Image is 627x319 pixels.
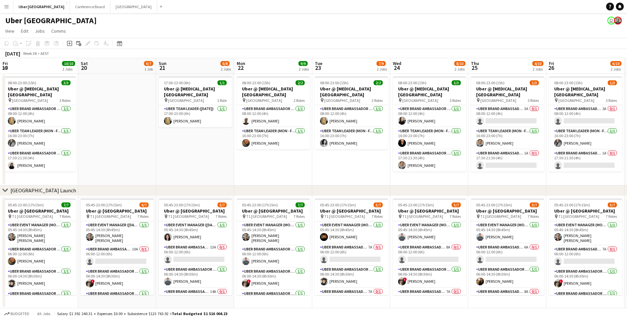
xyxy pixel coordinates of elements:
[548,64,554,72] span: 26
[159,208,232,214] h3: Uber @ [GEOGRAPHIC_DATA]
[242,80,270,85] span: 08:00-23:00 (15h)
[3,208,76,214] h3: Uber @ [GEOGRAPHIC_DATA]
[393,221,466,244] app-card-role: UBER Event Manager (Mon - Fri)1/105:45-14:30 (8h45m)[PERSON_NAME]
[471,60,479,66] span: Thu
[452,202,461,207] span: 5/7
[393,150,466,172] app-card-role: UBER Brand Ambassador ([PERSON_NAME])1/117:30-21:30 (4h)[PERSON_NAME]
[402,98,438,103] span: [GEOGRAPHIC_DATA]
[159,199,232,295] app-job-card: 05:45-23:00 (17h15m)5/7Uber @ [GEOGRAPHIC_DATA] T1 [GEOGRAPHIC_DATA]7 RolesUBER Event Manager ([D...
[3,199,76,295] app-job-card: 05:45-23:00 (17h15m)7/7Uber @ [GEOGRAPHIC_DATA] T1 [GEOGRAPHIC_DATA]7 RolesUBER Event Manager (Mo...
[471,266,544,288] app-card-role: UBER Brand Ambassador ([PERSON_NAME])1/106:00-14:30 (8h30m)[PERSON_NAME]
[315,76,388,150] app-job-card: 08:00-23:00 (15h)2/2Uber @ [MEDICAL_DATA][GEOGRAPHIC_DATA] [GEOGRAPHIC_DATA]2 RolesUBER Brand Amb...
[81,60,88,66] span: Sat
[372,98,383,103] span: 2 Roles
[159,221,232,244] app-card-role: UBER Event Manager ([DATE])1/105:45-14:30 (8h45m)[PERSON_NAME]
[5,16,97,25] h1: Uber [GEOGRAPHIC_DATA]
[393,199,466,295] div: 05:45-23:00 (17h15m)5/7Uber @ [GEOGRAPHIC_DATA] T1 [GEOGRAPHIC_DATA]7 RolesUBER Event Manager (Mo...
[237,221,310,246] app-card-role: UBER Event Manager (Mon - Fri)1/105:45-14:30 (8h45m)[PERSON_NAME] [PERSON_NAME]
[608,202,617,207] span: 5/7
[476,202,512,207] span: 05:45-23:00 (17h15m)
[320,202,356,207] span: 05:45-23:00 (17h15m)
[549,150,622,172] app-card-role: UBER Brand Ambassador ([PERSON_NAME])1A0/117:30-21:30 (4h)
[393,244,466,266] app-card-role: UBER Brand Ambassador ([PERSON_NAME])8A0/106:00-12:00 (6h)
[452,80,461,85] span: 3/3
[137,214,149,219] span: 7 Roles
[372,214,383,219] span: 7 Roles
[21,28,28,34] span: Edit
[549,127,622,150] app-card-role: Uber Team Leader (Mon - Fri)1/116:00-23:00 (7h)[PERSON_NAME]
[81,221,154,246] app-card-role: UBER Event Manager ([DATE])1/105:45-14:30 (8h45m)[PERSON_NAME] [PERSON_NAME]
[549,268,622,290] app-card-role: UBER Brand Ambassador ([PERSON_NAME])1/106:00-14:30 (8h30m)![PERSON_NAME]
[168,214,209,219] span: T1 [GEOGRAPHIC_DATA]
[159,105,232,127] app-card-role: Uber Team Leader ([DATE])1/117:00-23:00 (6h)[PERSON_NAME]
[393,266,466,288] app-card-role: UBER Brand Ambassador ([PERSON_NAME])1/106:00-14:30 (8h30m)![PERSON_NAME]
[36,311,52,316] span: All jobs
[237,127,310,150] app-card-role: Uber Team Leader (Mon - Fri)1/116:00-23:00 (7h)[PERSON_NAME]
[237,268,310,290] app-card-role: UBER Brand Ambassador ([PERSON_NAME])1/106:00-14:30 (8h30m)![PERSON_NAME]
[32,27,47,35] a: Jobs
[237,208,310,214] h3: Uber @ [GEOGRAPHIC_DATA]
[393,76,466,172] app-job-card: 08:00-23:00 (15h)3/3Uber @ [MEDICAL_DATA][GEOGRAPHIC_DATA] [GEOGRAPHIC_DATA]3 RolesUBER Brand Amb...
[298,61,308,66] span: 9/9
[3,246,76,268] app-card-role: UBER Brand Ambassador ([PERSON_NAME])1/106:00-12:00 (6h)[PERSON_NAME]
[3,105,76,127] app-card-role: UBER Brand Ambassador ([PERSON_NAME])1/108:00-12:00 (4h)[PERSON_NAME]
[159,60,167,66] span: Sun
[246,214,287,219] span: T1 [GEOGRAPHIC_DATA]
[530,202,539,207] span: 3/7
[159,288,232,310] app-card-role: UBER Brand Ambassador ([DATE])14A0/107:00-13:00 (6h)
[393,288,466,310] app-card-role: UBER Brand Ambassador ([PERSON_NAME])7A0/107:00-13:00 (6h)
[62,67,75,72] div: 2 Jobs
[40,51,49,56] div: AEST
[454,61,465,66] span: 8/10
[35,28,45,34] span: Jobs
[476,80,505,85] span: 08:00-23:00 (15h)
[530,80,539,85] span: 1/3
[315,208,388,214] h3: Uber @ [GEOGRAPHIC_DATA]
[49,27,69,35] a: Comms
[144,67,153,72] div: 1 Job
[324,98,360,103] span: [GEOGRAPHIC_DATA]
[471,86,544,98] h3: Uber @ [MEDICAL_DATA][GEOGRAPHIC_DATA]
[294,98,305,103] span: 2 Roles
[237,60,245,66] span: Mon
[549,199,622,295] app-job-card: 05:45-23:00 (17h15m)5/7Uber @ [GEOGRAPHIC_DATA] T1 [GEOGRAPHIC_DATA]7 RolesUBER Event Manager (Mo...
[8,80,36,85] span: 08:00-23:00 (15h)
[144,61,153,66] span: 6/7
[324,214,365,219] span: T1 [GEOGRAPHIC_DATA]
[91,279,95,283] span: !
[528,98,539,103] span: 3 Roles
[392,64,401,72] span: 24
[471,288,544,310] app-card-role: UBER Brand Ambassador ([PERSON_NAME])8A0/107:00-13:00 (6h)
[59,214,71,219] span: 7 Roles
[393,105,466,127] app-card-role: UBER Brand Ambassador ([PERSON_NAME])1/108:00-12:00 (4h)[PERSON_NAME]
[3,86,76,98] h3: Uber @ [MEDICAL_DATA][GEOGRAPHIC_DATA]
[164,80,190,85] span: 17:00-23:00 (6h)
[314,64,322,72] span: 23
[549,290,622,312] app-card-role: UBER Brand Ambassador ([PERSON_NAME])1/1
[81,199,154,295] div: 05:45-23:00 (17h15m)6/7Uber @ [GEOGRAPHIC_DATA] T1 [GEOGRAPHIC_DATA]7 RolesUBER Event Manager ([D...
[398,202,434,207] span: 05:45-23:00 (17h15m)
[296,202,305,207] span: 7/7
[480,98,516,103] span: [GEOGRAPHIC_DATA]
[172,311,227,316] span: Total Budgeted $1 516 004.23
[3,27,17,35] a: View
[554,202,590,207] span: 05:45-23:00 (17h15m)
[237,76,310,150] div: 08:00-23:00 (15h)2/2Uber @ [MEDICAL_DATA][GEOGRAPHIC_DATA] [GEOGRAPHIC_DATA]2 RolesUBER Brand Amb...
[393,208,466,214] h3: Uber @ [GEOGRAPHIC_DATA]
[374,202,383,207] span: 5/7
[533,67,543,72] div: 2 Jobs
[3,150,76,172] app-card-role: UBER Brand Ambassador ([PERSON_NAME])1/117:30-21:30 (4h)[PERSON_NAME]
[377,67,387,72] div: 2 Jobs
[315,86,388,98] h3: Uber @ [MEDICAL_DATA][GEOGRAPHIC_DATA]
[549,208,622,214] h3: Uber @ [GEOGRAPHIC_DATA]
[13,0,70,13] button: Uber [GEOGRAPHIC_DATA]
[158,64,167,72] span: 21
[471,127,544,150] app-card-role: Uber Team Leader (Mon - Fri)1/116:00-23:00 (7h)[PERSON_NAME]
[471,199,544,295] div: 05:45-23:00 (17h15m)3/7Uber @ [GEOGRAPHIC_DATA] T1 [GEOGRAPHIC_DATA]7 RolesUBER Event Manager (Mo...
[558,214,599,219] span: T1 [GEOGRAPHIC_DATA]
[471,76,544,172] div: 08:00-23:00 (15h)1/3Uber @ [MEDICAL_DATA][GEOGRAPHIC_DATA] [GEOGRAPHIC_DATA]3 RolesUBER Brand Amb...
[455,67,465,72] div: 2 Jobs
[398,80,426,85] span: 08:00-23:00 (15h)
[10,311,29,316] span: Budgeted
